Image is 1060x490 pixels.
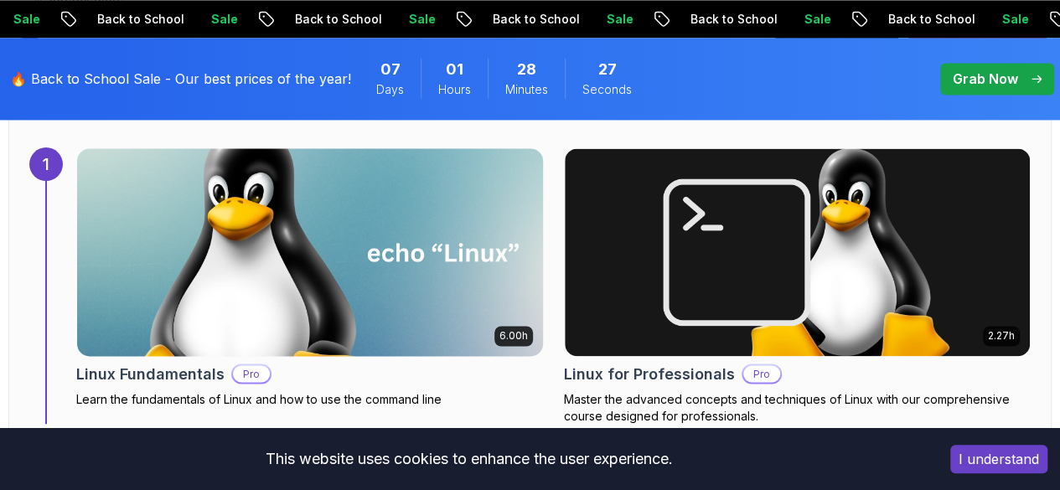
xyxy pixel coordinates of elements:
[677,11,791,28] p: Back to School
[76,362,225,385] h2: Linux Fundamentals
[743,365,780,382] p: Pro
[233,365,270,382] p: Pro
[564,147,1032,424] a: Linux for Professionals card2.27hLinux for ProfessionalsProMaster the advanced concepts and techn...
[13,441,925,477] div: This website uses cookies to enhance the user experience.
[479,11,593,28] p: Back to School
[791,11,845,28] p: Sale
[10,69,351,89] p: 🔥 Back to School Sale - Our best prices of the year!
[499,329,528,343] p: 6.00h
[396,11,449,28] p: Sale
[593,11,647,28] p: Sale
[517,58,536,81] span: 28 Minutes
[875,11,989,28] p: Back to School
[376,81,404,98] span: Days
[953,69,1018,89] p: Grab Now
[582,81,632,98] span: Seconds
[988,329,1015,343] p: 2.27h
[198,11,251,28] p: Sale
[438,81,471,98] span: Hours
[380,58,401,81] span: 7 Days
[76,390,544,407] p: Learn the fundamentals of Linux and how to use the command line
[950,445,1047,473] button: Accept cookies
[84,11,198,28] p: Back to School
[598,58,617,81] span: 27 Seconds
[989,11,1042,28] p: Sale
[564,390,1032,424] p: Master the advanced concepts and techniques of Linux with our comprehensive course designed for p...
[565,148,1031,356] img: Linux for Professionals card
[446,58,463,81] span: 1 Hours
[76,147,544,407] a: Linux Fundamentals card6.00hLinux FundamentalsProLearn the fundamentals of Linux and how to use t...
[564,362,735,385] h2: Linux for Professionals
[29,147,63,181] div: 1
[282,11,396,28] p: Back to School
[65,143,554,361] img: Linux Fundamentals card
[505,81,548,98] span: Minutes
